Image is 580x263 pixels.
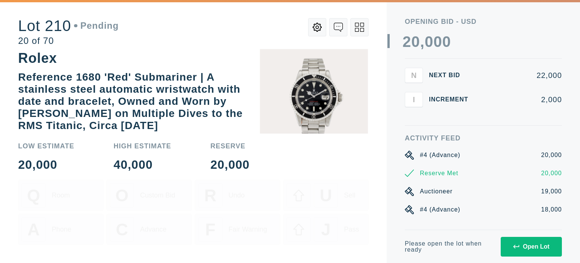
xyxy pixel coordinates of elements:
[74,21,119,30] div: Pending
[405,135,562,142] div: Activity Feed
[403,34,411,49] div: 2
[433,34,442,49] div: 0
[429,96,474,103] div: Increment
[541,169,562,178] div: 20,000
[411,34,420,49] div: 0
[420,151,460,160] div: #4 (Advance)
[405,18,562,25] div: Opening bid - USD
[480,96,562,103] div: 2,000
[480,72,562,79] div: 22,000
[18,36,119,45] div: 20 of 70
[420,205,460,214] div: #4 (Advance)
[541,151,562,160] div: 20,000
[405,92,423,107] button: I
[18,71,243,131] div: Reference 1680 'Red' Submariner | A stainless steel automatic wristwatch with date and bracelet, ...
[513,243,549,250] div: Open Lot
[501,237,562,257] button: Open Lot
[114,143,171,149] div: High Estimate
[429,72,474,78] div: Next Bid
[18,159,74,171] div: 20,000
[405,241,492,253] div: Please open the lot when ready
[442,34,451,49] div: 0
[18,50,57,66] div: Rolex
[405,68,423,83] button: N
[420,34,425,185] div: ,
[420,187,453,196] div: Auctioneer
[411,71,416,79] span: N
[18,143,74,149] div: Low Estimate
[541,205,562,214] div: 18,000
[541,187,562,196] div: 19,000
[114,159,171,171] div: 40,000
[210,143,250,149] div: Reserve
[413,95,415,104] span: I
[425,34,433,49] div: 0
[420,169,458,178] div: Reserve Met
[18,18,119,33] div: Lot 210
[210,159,250,171] div: 20,000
